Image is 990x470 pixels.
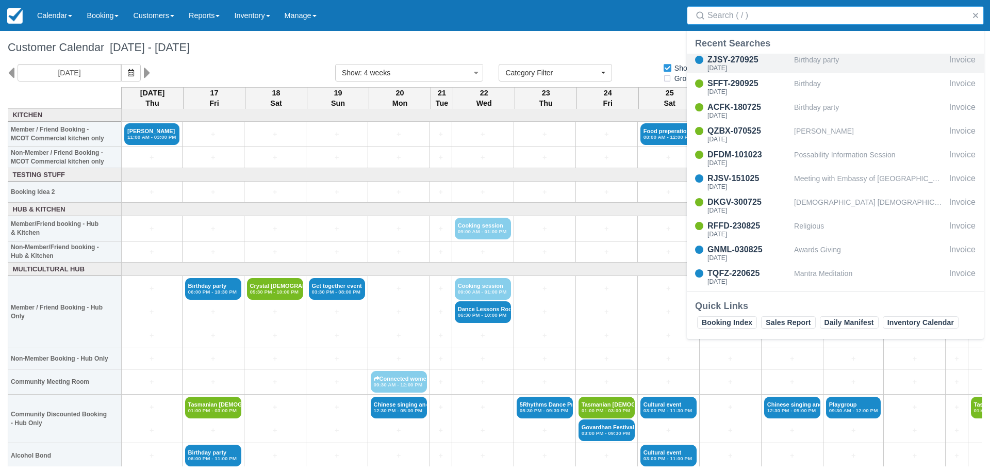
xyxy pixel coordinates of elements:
a: + [247,450,303,461]
a: + [371,129,427,140]
a: + [886,425,943,436]
a: DKGV-300725[DATE][DEMOGRAPHIC_DATA] [DEMOGRAPHIC_DATA] [GEOGRAPHIC_DATA]Invoice [687,196,984,216]
div: Invoice [949,101,976,121]
th: 23 Thu [515,87,577,109]
a: Chinese singing and12:30 PM - 05:00 PM [764,397,820,418]
div: DFDM-101023 [707,149,790,161]
a: + [124,223,179,234]
a: + [640,377,697,387]
a: Tasmanian [DEMOGRAPHIC_DATA] Ass01:00 PM - 03:00 PM [185,397,241,418]
a: + [517,223,573,234]
em: 06:00 PM - 11:00 PM [188,456,238,462]
div: [DATE] [707,65,790,71]
a: QZBX-070525[DATE][PERSON_NAME]Invoice [687,125,984,144]
div: [DATE] [707,184,790,190]
div: Invoice [949,149,976,168]
a: + [455,152,511,163]
a: + [309,377,365,387]
em: 03:00 PM - 09:30 PM [582,430,632,436]
a: + [826,425,881,436]
img: checkfront-main-nav-mini-logo.png [7,8,23,24]
th: Non-Member/Friend booking - Hub & Kitchen [8,241,122,263]
a: + [433,223,449,234]
a: + [247,247,303,257]
em: 09:00 AM - 01:00 PM [458,229,508,235]
div: DKGV-300725 [707,196,790,208]
a: + [455,425,511,436]
a: + [433,425,449,436]
a: + [579,129,635,140]
div: [DATE] [707,279,790,285]
a: + [309,223,365,234]
a: + [948,402,965,413]
span: Show empty items [663,64,741,71]
div: Birthday party [794,101,945,121]
a: + [640,223,697,234]
a: + [247,377,303,387]
div: [DATE] [707,112,790,119]
a: + [764,425,820,436]
a: + [517,187,573,198]
a: Get together event03:30 PM - 08:00 PM [309,278,365,300]
em: 09:30 AM - 12:00 PM [374,382,424,388]
div: Invoice [949,267,976,287]
a: + [948,353,965,364]
div: [DATE] [707,231,790,237]
a: + [640,353,697,364]
a: + [948,450,965,461]
a: + [309,402,365,413]
a: + [433,306,449,317]
a: + [886,402,943,413]
a: + [124,450,179,461]
div: Invoice [949,54,976,73]
div: Possability Information Session [794,149,945,168]
a: + [185,377,241,387]
a: + [826,377,881,387]
th: 19 Sun [307,87,369,109]
em: 03:00 PM - 11:00 PM [643,456,694,462]
a: + [764,450,820,461]
a: + [948,377,965,387]
div: Invoice [949,244,976,263]
div: [DATE] [707,255,790,261]
th: Non-Member / Friend Booking - MCOT Commercial kitchen only [8,147,122,168]
a: + [124,152,179,163]
th: 20 Mon [369,87,431,109]
a: + [433,152,449,163]
a: + [455,377,511,387]
a: + [371,425,427,436]
a: ZJSY-270925[DATE]Birthday partyInvoice [687,54,984,73]
th: 18 Sat [245,87,307,109]
th: 22 Wed [453,87,515,109]
em: 12:30 PM - 05:00 PM [767,408,817,414]
a: + [455,187,511,198]
a: + [185,247,241,257]
a: + [371,330,427,341]
div: Recent Searches [695,37,976,50]
em: 06:30 PM - 10:00 PM [458,312,508,318]
th: Member/Friend booking - Hub & Kitchen [8,216,122,241]
a: Inventory Calendar [883,316,959,329]
a: RJSV-151025[DATE]Meeting with Embassy of [GEOGRAPHIC_DATA] in [GEOGRAPHIC_DATA]Invoice [687,172,984,192]
div: Invoice [949,196,976,216]
a: + [702,450,758,461]
div: QZBX-070525 [707,125,790,137]
a: + [764,377,820,387]
a: Booking Index [697,316,757,329]
a: Testing Stuff [11,170,119,180]
a: Dance Lessons Rock n06:30 PM - 10:00 PM [455,301,511,323]
a: + [371,353,427,364]
a: + [702,353,758,364]
span: [DATE] - [DATE] [104,41,190,54]
em: 08:00 AM - 12:00 PM [643,134,694,140]
a: + [247,223,303,234]
a: + [455,247,511,257]
a: + [371,247,427,257]
em: 12:30 PM - 05:00 PM [374,408,424,414]
a: + [579,223,635,234]
div: [DATE] [707,136,790,142]
a: Chinese singing and12:30 PM - 05:00 PM [371,397,427,418]
span: : 4 weeks [360,69,390,77]
div: Quick Links [695,300,976,312]
a: Connected women09:30 AM - 12:00 PM [371,371,427,393]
